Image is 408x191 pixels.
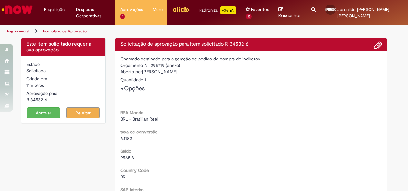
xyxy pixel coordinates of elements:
span: Despesas Corporativas [76,6,111,19]
span: Aprovações [120,6,143,13]
p: +GenAi [220,6,236,14]
a: Formulário de Aprovação [43,29,87,34]
button: Aprovar [27,107,60,118]
div: Chamado destinado para a geração de pedido de compra de indiretos. [120,56,382,62]
div: Solicitada [26,68,100,74]
span: 1 [120,14,125,19]
span: 11m atrás [26,82,44,88]
ul: Trilhas de página [5,25,267,37]
div: Quantidade 1 [120,77,382,83]
h4: Este Item solicitado requer a sua aprovação [26,41,100,53]
span: 16 [246,14,252,19]
span: Josenildo [PERSON_NAME] [PERSON_NAME] [337,7,389,19]
span: BRL - Brazilian Real [120,116,158,122]
div: Padroniza [199,6,236,14]
a: Página inicial [7,29,29,34]
div: R13453216 [26,96,100,103]
b: Saldo [120,148,131,154]
img: click_logo_yellow_360x200.png [172,5,190,14]
time: 27/08/2025 15:35:09 [26,82,44,88]
img: ServiceNow [1,3,34,16]
div: Orçamento Nº 295719 (anexo) [120,62,382,68]
span: [PERSON_NAME] [325,7,350,12]
span: Favoritos [251,6,269,13]
label: Aberto por [120,68,142,75]
b: taxa de conversão [120,129,157,135]
span: 6.1182 [120,135,132,141]
b: Country Code [120,168,149,173]
span: 9565.81 [120,155,136,160]
label: Aprovação para [26,90,57,96]
span: Requisições [44,6,66,13]
b: RPA Moeda [120,110,143,115]
a: Rascunhos [278,7,302,19]
label: Criado em [26,76,47,82]
button: Rejeitar [66,107,100,118]
h4: Solicitação de aprovação para Item solicitado R13453216 [120,41,382,47]
span: More [153,6,163,13]
div: 27/08/2025 15:35:09 [26,82,100,88]
label: Estado [26,61,40,68]
span: Rascunhos [278,13,302,19]
div: [PERSON_NAME] [120,68,382,77]
span: BR [120,174,125,180]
